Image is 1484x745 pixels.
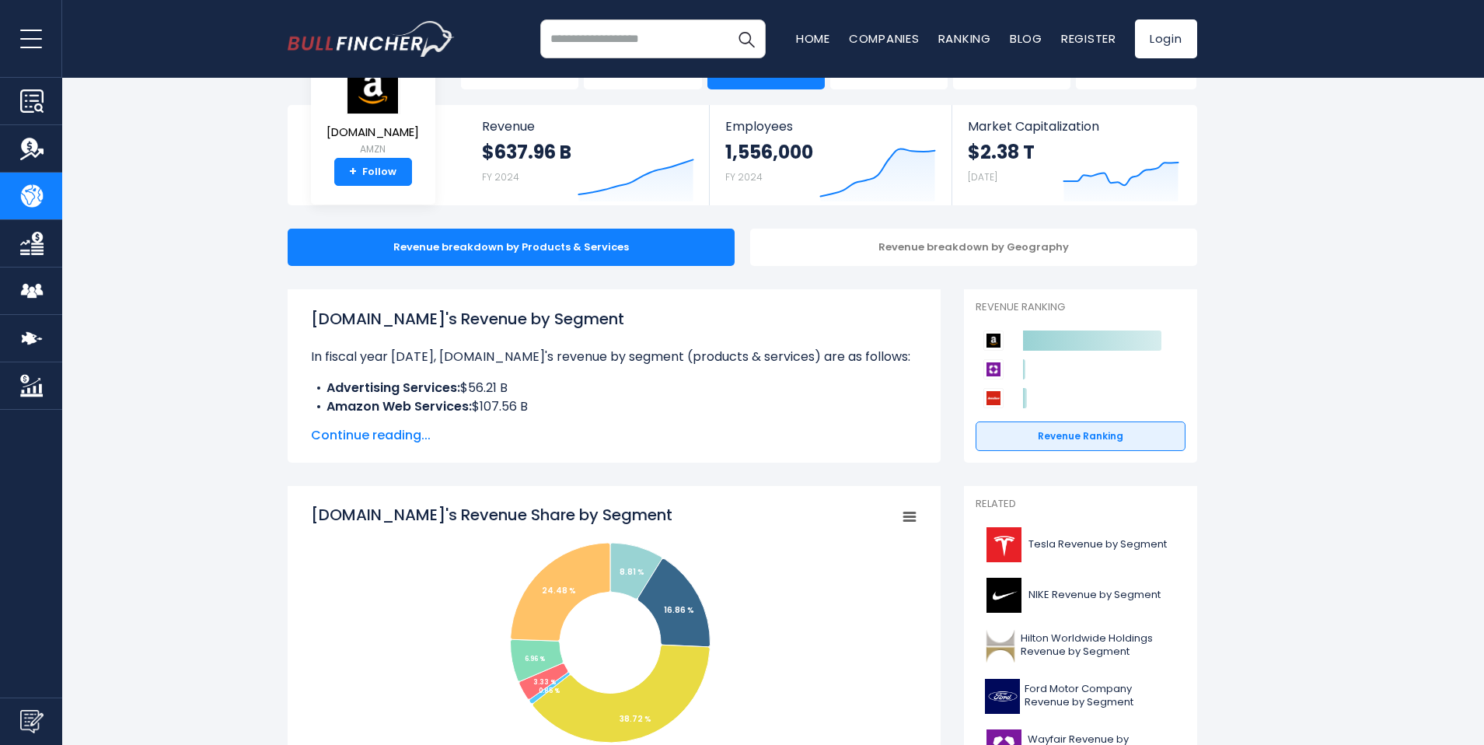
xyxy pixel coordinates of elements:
a: Ranking [938,30,991,47]
b: Amazon Web Services: [326,397,472,415]
tspan: 6.96 % [525,655,545,663]
a: Register [1061,30,1116,47]
a: Go to homepage [288,21,455,57]
strong: $637.96 B [482,140,571,164]
p: Related [976,498,1185,511]
img: AutoZone competitors logo [983,388,1004,408]
span: Tesla Revenue by Segment [1028,538,1167,551]
span: CEO Salary / Employees [992,53,1058,79]
a: +Follow [334,158,412,186]
span: Continue reading... [311,426,917,445]
span: NIKE Revenue by Segment [1028,589,1161,602]
a: Revenue Ranking [976,421,1185,451]
strong: $2.38 T [968,140,1035,164]
small: [DATE] [968,170,997,184]
li: $56.21 B [311,379,917,397]
img: HLT logo [985,628,1017,663]
tspan: 8.81 % [620,566,644,578]
span: Product / Geography [746,53,812,79]
a: Companies [849,30,920,47]
span: Market Capitalization [968,119,1179,134]
small: FY 2024 [482,170,519,184]
span: Employees [725,119,936,134]
button: Search [727,19,766,58]
img: bullfincher logo [288,21,455,57]
div: Revenue breakdown by Products & Services [288,229,735,266]
strong: 1,556,000 [725,140,813,164]
h1: [DOMAIN_NAME]'s Revenue by Segment [311,307,917,331]
a: Tesla Revenue by Segment [976,523,1185,566]
a: Home [796,30,830,47]
img: TSLA logo [985,527,1024,562]
a: Ford Motor Company Revenue by Segment [976,675,1185,718]
li: $107.56 B [311,397,917,416]
img: F logo [985,679,1020,714]
span: Hilton Worldwide Holdings Revenue by Segment [1021,632,1175,659]
a: Employees 1,556,000 FY 2024 [710,105,952,205]
img: Wayfair competitors logo [983,359,1004,379]
strong: + [349,165,357,179]
tspan: 24.48 % [542,585,576,596]
span: Revenue [482,119,694,134]
small: FY 2024 [725,170,763,184]
p: In fiscal year [DATE], [DOMAIN_NAME]'s revenue by segment (products & services) are as follows: [311,348,917,366]
tspan: 16.86 % [664,604,694,616]
p: Revenue Ranking [976,301,1185,314]
a: Hilton Worldwide Holdings Revenue by Segment [976,624,1185,667]
a: [DOMAIN_NAME] AMZN [326,61,420,159]
a: NIKE Revenue by Segment [976,574,1185,617]
a: Login [1135,19,1197,58]
a: Market Capitalization $2.38 T [DATE] [952,105,1195,205]
img: Amazon.com competitors logo [983,331,1004,351]
tspan: [DOMAIN_NAME]'s Revenue Share by Segment [311,504,672,526]
tspan: 0.85 % [539,687,560,695]
tspan: 3.33 % [533,678,556,687]
span: [DOMAIN_NAME] [326,126,419,139]
small: AMZN [326,142,419,156]
a: Revenue $637.96 B FY 2024 [466,105,710,205]
div: Revenue breakdown by Geography [750,229,1197,266]
a: Blog [1010,30,1042,47]
span: Ford Motor Company Revenue by Segment [1025,683,1176,709]
tspan: 38.72 % [620,713,651,725]
img: NKE logo [985,578,1024,613]
b: Advertising Services: [326,379,460,397]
